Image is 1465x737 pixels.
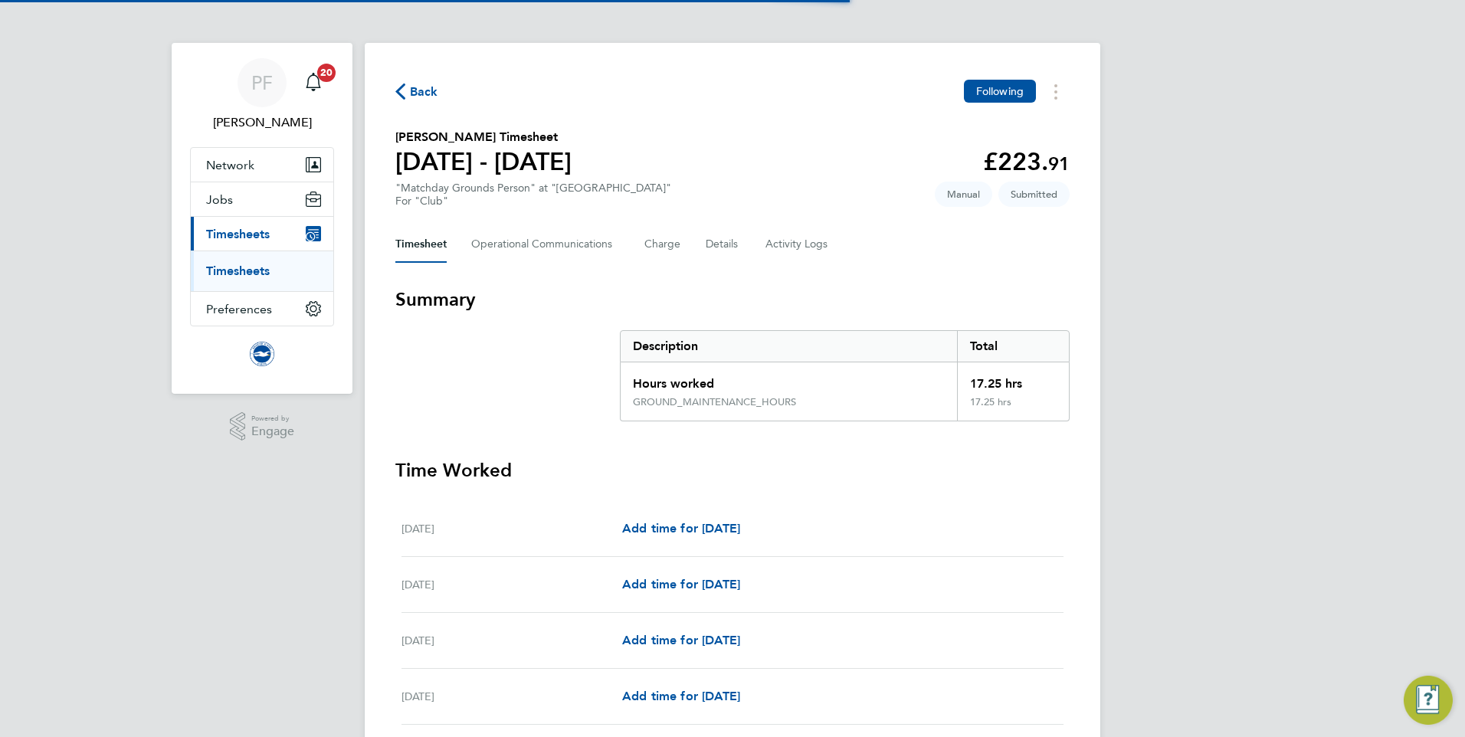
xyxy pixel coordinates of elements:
[998,182,1070,207] span: This timesheet is Submitted.
[621,331,957,362] div: Description
[621,362,957,396] div: Hours worked
[957,362,1069,396] div: 17.25 hrs
[395,195,671,208] div: For "Club"
[190,113,334,132] span: Phil Fifield
[957,396,1069,421] div: 17.25 hrs
[395,182,671,208] div: "Matchday Grounds Person" at "[GEOGRAPHIC_DATA]"
[317,64,336,82] span: 20
[622,631,740,650] a: Add time for [DATE]
[206,192,233,207] span: Jobs
[190,58,334,132] a: PF[PERSON_NAME]
[471,226,620,263] button: Operational Communications
[633,396,796,408] div: GROUND_MAINTENANCE_HOURS
[395,146,572,177] h1: [DATE] - [DATE]
[206,264,270,278] a: Timesheets
[250,342,274,366] img: brightonandhovealbion-logo-retina.png
[644,226,681,263] button: Charge
[622,689,740,703] span: Add time for [DATE]
[191,182,333,216] button: Jobs
[191,251,333,291] div: Timesheets
[622,521,740,536] span: Add time for [DATE]
[1048,152,1070,175] span: 91
[935,182,992,207] span: This timesheet was manually created.
[1404,676,1453,725] button: Engage Resource Center
[1042,80,1070,103] button: Timesheets Menu
[401,575,622,594] div: [DATE]
[410,83,438,101] span: Back
[191,292,333,326] button: Preferences
[622,577,740,591] span: Add time for [DATE]
[620,330,1070,421] div: Summary
[622,519,740,538] a: Add time for [DATE]
[395,287,1070,312] h3: Summary
[190,342,334,366] a: Go to home page
[230,412,295,441] a: Powered byEngage
[298,58,329,107] a: 20
[395,128,572,146] h2: [PERSON_NAME] Timesheet
[765,226,830,263] button: Activity Logs
[395,226,447,263] button: Timesheet
[964,80,1036,103] button: Following
[957,331,1069,362] div: Total
[401,631,622,650] div: [DATE]
[206,158,254,172] span: Network
[395,82,438,101] button: Back
[251,425,294,438] span: Engage
[401,687,622,706] div: [DATE]
[206,302,272,316] span: Preferences
[706,226,741,263] button: Details
[622,687,740,706] a: Add time for [DATE]
[191,217,333,251] button: Timesheets
[251,412,294,425] span: Powered by
[401,519,622,538] div: [DATE]
[622,575,740,594] a: Add time for [DATE]
[251,73,273,93] span: PF
[622,633,740,647] span: Add time for [DATE]
[976,84,1024,98] span: Following
[172,43,352,394] nav: Main navigation
[206,227,270,241] span: Timesheets
[395,458,1070,483] h3: Time Worked
[191,148,333,182] button: Network
[983,147,1070,176] app-decimal: £223.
